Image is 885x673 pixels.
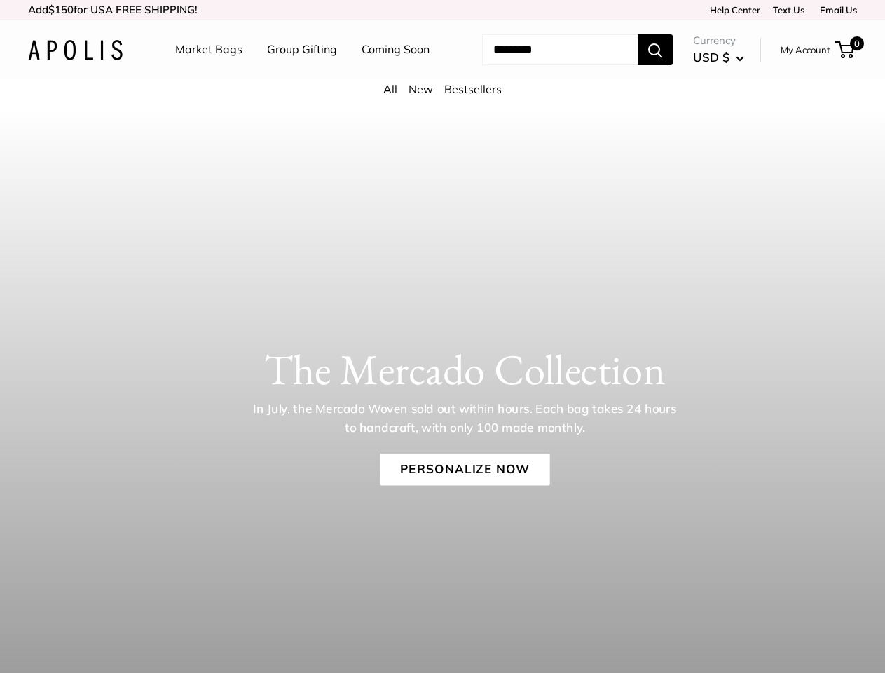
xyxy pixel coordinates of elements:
[638,34,673,65] button: Search
[693,50,729,64] span: USD $
[380,454,549,486] a: Personalize Now
[267,39,337,60] a: Group Gifting
[409,82,433,96] a: New
[773,4,804,15] a: Text Us
[482,34,638,65] input: Search...
[693,46,744,69] button: USD $
[362,39,430,60] a: Coming Soon
[48,3,74,16] span: $150
[850,36,864,50] span: 0
[71,344,858,395] h1: The Mercado Collection
[248,400,681,437] p: In July, the Mercado Woven sold out within hours. Each bag takes 24 hours to handcraft, with only...
[837,41,854,58] a: 0
[444,82,502,96] a: Bestsellers
[705,4,760,15] a: Help Center
[693,31,744,50] span: Currency
[383,82,397,96] a: All
[28,40,123,60] img: Apolis
[815,4,857,15] a: Email Us
[175,39,242,60] a: Market Bags
[781,41,830,58] a: My Account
